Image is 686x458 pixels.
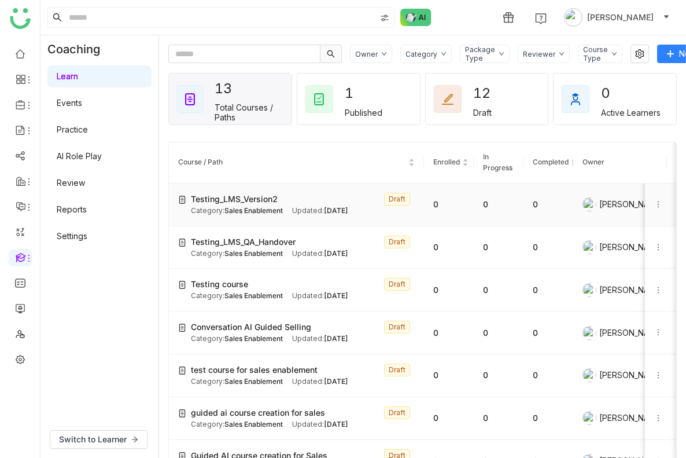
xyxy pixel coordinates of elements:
div: Owner [355,50,378,58]
img: 671209acaf585a2378d5d1f7 [582,326,596,340]
td: 0 [474,184,523,226]
span: Testing_LMS_Version2 [191,193,278,206]
div: Category: [191,419,283,430]
a: Settings [57,231,87,241]
img: draft_courses.svg [441,92,455,106]
img: avatar [564,8,582,27]
span: [DATE] [324,206,348,215]
span: Sales Enablement [224,334,283,343]
img: create-new-course.svg [178,281,186,289]
td: 0 [474,226,523,269]
div: Updated: [292,206,348,217]
img: 671209acaf585a2378d5d1f7 [582,283,596,297]
div: Published [345,108,382,118]
div: Coaching [40,35,117,63]
td: 0 [474,312,523,354]
div: 0 [601,81,643,105]
div: [PERSON_NAME] [582,197,657,211]
span: [DATE] [324,334,348,343]
div: Course Type [583,45,608,63]
img: create-new-course.svg [178,409,186,417]
div: [PERSON_NAME] [582,240,657,254]
td: 0 [474,269,523,312]
div: [PERSON_NAME] [582,326,657,340]
div: Category: [191,291,283,302]
td: 0 [523,269,573,312]
span: Enrolled [433,157,460,166]
td: 0 [474,354,523,397]
span: Sales Enablement [224,249,283,258]
img: ask-buddy-normal.svg [400,9,431,26]
span: In Progress [483,152,512,172]
div: Updated: [292,376,348,387]
div: Package Type [465,45,495,63]
td: 0 [424,269,474,312]
div: [PERSON_NAME] [582,283,657,297]
span: Completed [533,157,569,166]
div: Updated: [292,291,348,302]
img: search-type.svg [380,13,389,23]
div: [PERSON_NAME] [582,411,657,425]
img: logo [10,8,31,29]
nz-tag: Draft [384,364,410,376]
div: Category: [191,334,283,345]
img: 614311cd187b40350527aed2 [582,411,596,425]
img: help.svg [535,13,547,24]
div: Category [405,50,437,58]
a: AI Role Play [57,151,102,161]
button: Switch to Learner [50,430,147,449]
td: 0 [474,397,523,440]
button: [PERSON_NAME] [562,8,672,27]
div: Category: [191,206,283,217]
span: Conversation AI Guided Selling [191,321,311,334]
div: Active Learners [601,108,661,118]
a: Events [57,98,82,108]
span: guided ai course creation for sales [191,406,325,419]
nz-tag: Draft [384,278,410,291]
div: 12 [473,81,515,105]
div: 13 [215,76,256,100]
td: 0 [523,226,573,269]
img: active_learners.svg [569,92,582,106]
nz-tag: Draft [384,321,410,334]
span: Testing course [191,278,248,291]
nz-tag: Draft [384,406,410,419]
img: 671209acaf585a2378d5d1f7 [582,240,596,254]
img: create-new-course.svg [178,367,186,375]
span: Owner [582,157,604,166]
span: [PERSON_NAME] [587,11,654,24]
span: Testing_LMS_QA_Handover [191,236,296,248]
img: total_courses.svg [183,92,197,106]
div: Draft [473,108,492,118]
a: Reports [57,204,87,214]
td: 0 [424,226,474,269]
span: Sales Enablement [224,291,283,300]
a: Practice [57,124,88,134]
nz-tag: Draft [384,236,410,248]
img: create-new-course.svg [178,324,186,332]
img: published_courses.svg [312,92,326,106]
td: 0 [424,397,474,440]
a: Learn [57,71,78,81]
span: [DATE] [324,420,348,428]
div: Updated: [292,334,348,345]
div: Updated: [292,419,348,430]
img: 614311cd187b40350527aed2 [582,368,596,382]
td: 0 [424,354,474,397]
span: Sales Enablement [224,377,283,386]
div: Updated: [292,248,348,259]
td: 0 [523,312,573,354]
span: Switch to Learner [59,433,127,446]
div: 1 [345,81,386,105]
span: Sales Enablement [224,420,283,428]
td: 0 [424,312,474,354]
img: create-new-course.svg [178,196,186,204]
div: Reviewer [523,50,555,58]
span: Sales Enablement [224,206,283,215]
div: Category: [191,248,283,259]
img: create-new-course.svg [178,239,186,247]
div: [PERSON_NAME] [582,368,657,382]
span: [DATE] [324,291,348,300]
td: 0 [523,184,573,226]
a: Review [57,178,85,188]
